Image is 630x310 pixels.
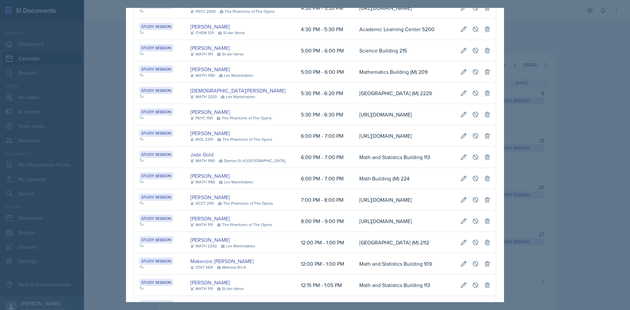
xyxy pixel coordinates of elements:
a: [PERSON_NAME] [190,279,230,286]
div: MATH 1190 [190,72,215,78]
td: [URL][DOMAIN_NAME] [354,125,455,147]
div: MATH 1190 [190,179,215,185]
td: 5:30 PM - 6:30 PM [296,104,354,125]
td: [URL][DOMAIN_NAME] [354,211,455,232]
div: SI-der Verse [218,30,245,36]
td: 6:00 PM - 7:00 PM [296,147,354,168]
div: MATH 1111 [190,286,213,292]
td: Math Building (M) 224 [354,168,455,189]
div: Tu [139,136,180,142]
td: Math and Statistics Building 113 [354,147,455,168]
a: [PERSON_NAME] [190,129,230,137]
div: MATH 2203 [190,94,217,100]
td: [URL][DOMAIN_NAME] [354,104,455,125]
div: Tu [139,264,180,270]
td: 5:00 PM - 6:00 PM [296,40,354,61]
div: Les Mariettables [219,72,253,78]
div: PSYC 1101 [190,115,213,121]
div: Tu [139,30,180,35]
div: ACCT 2101 [190,200,214,206]
div: MATH 2202 [190,243,217,249]
div: Les Mariettables [221,243,255,249]
div: The Phantoms of The Opera [217,136,272,142]
div: The Phantoms of The Opera [217,115,271,121]
td: Math and Statistics Building 113 [354,275,455,296]
div: Study Session [139,258,173,265]
td: [GEOGRAPHIC_DATA] (M) 2229 [354,83,455,104]
div: Tu [139,93,180,99]
td: 12:15 PM - 1:05 PM [296,275,354,296]
td: 5:00 PM - 6:00 PM [296,61,354,83]
a: [PERSON_NAME] [190,108,230,116]
a: Jade Gold [190,151,214,158]
div: Tu [139,72,180,78]
a: [DEMOGRAPHIC_DATA][PERSON_NAME] [190,87,285,94]
a: [PERSON_NAME] [190,300,230,308]
a: Makenzie [PERSON_NAME] [190,257,254,265]
td: 12:00 PM - 1:00 PM [296,232,354,253]
div: MATH 1111 [190,222,213,228]
div: Mamma SI/LA [217,264,246,270]
div: Study Session [139,23,173,30]
div: CHEM 1211 [190,30,214,36]
div: Study Session [139,236,173,243]
a: [PERSON_NAME] [190,236,230,244]
td: 4:30 PM - 5:30 PM [296,19,354,40]
td: 5:30 PM - 6:20 PM [296,83,354,104]
a: [PERSON_NAME] [190,172,230,180]
td: 8:00 PM - 9:00 PM [296,211,354,232]
div: Tu [139,8,180,14]
div: Tu [139,179,180,185]
div: PSYC 2500 [190,9,216,14]
a: [PERSON_NAME] [190,65,230,73]
td: Mathematics Building (M) 209 [354,61,455,83]
div: Tu [139,157,180,163]
div: Study Session [139,44,173,52]
div: The Phantoms of The Opera [217,222,272,228]
div: SI-der Verse [217,286,244,292]
div: Study Session [139,151,173,158]
td: Science Building 215 [354,40,455,61]
div: The Phantoms of The Opera [218,200,273,206]
div: Study Session [139,279,173,286]
td: [URL][DOMAIN_NAME] [354,189,455,211]
div: Study Session [139,215,173,222]
div: Study Session [139,172,173,179]
a: [PERSON_NAME] [190,215,230,222]
td: 6:00 PM - 7:00 PM [296,125,354,147]
div: STAT 1401 [190,264,213,270]
div: Les Mariettables [221,94,255,100]
div: BIOL 2251 [190,136,213,142]
td: [GEOGRAPHIC_DATA] (M) 2112 [354,232,455,253]
div: Study Session [139,300,173,307]
a: [PERSON_NAME] [190,193,230,201]
div: Tu [139,200,180,206]
div: Study Session [139,87,173,94]
div: The Phantoms of The Opera [220,9,274,14]
td: 6:00 PM - 7:00 PM [296,168,354,189]
div: Tu [139,51,180,57]
div: SI-der Verse [217,51,244,57]
div: Study Session [139,108,173,115]
div: Les Mariettables [219,179,253,185]
div: Tu [139,115,180,121]
div: MATH 1190 [190,158,215,164]
a: [PERSON_NAME] [190,44,230,52]
div: MATH 1111 [190,51,213,57]
div: Study Session [139,194,173,201]
a: [PERSON_NAME] [190,23,230,31]
div: Demon SI of [GEOGRAPHIC_DATA] [219,158,285,164]
div: Tu [139,285,180,291]
div: Study Session [139,66,173,73]
div: Tu [139,221,180,227]
td: 7:00 PM - 8:00 PM [296,189,354,211]
td: Academic Learning Center 5200 [354,19,455,40]
div: Tu [139,243,180,249]
td: 12:00 PM - 1:00 PM [296,253,354,275]
td: Math and Statistics Building 109 [354,253,455,275]
div: Study Session [139,130,173,137]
